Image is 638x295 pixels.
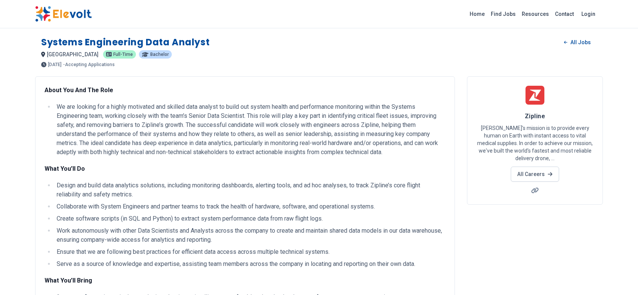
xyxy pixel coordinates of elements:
[54,214,445,223] li: Create software scripts (in SQL and Python) to extract system performance data from raw flight logs.
[45,165,85,172] strong: What You’ll Do
[54,259,445,269] li: Serve as a source of knowledge and expertise, assisting team members across the company in locati...
[476,124,593,162] p: [PERSON_NAME]'s mission is to provide every human on Earth with instant access to vital medical s...
[48,62,62,67] span: [DATE]
[45,86,113,94] strong: About You And The Role
[519,8,552,20] a: Resources
[41,36,210,48] h1: Systems Engineering Data Analyst
[54,202,445,211] li: Collaborate with System Engineers and partner teams to track the health of hardware, software, an...
[54,226,445,244] li: Work autonomously with other Data Scientists and Analysts across the company to create and mainta...
[525,113,545,120] span: Zipline
[54,102,445,157] li: We are looking for a highly motivated and skilled data analyst to build out system health and per...
[577,6,600,22] a: Login
[54,247,445,256] li: Ensure that we are following best practices for efficient data access across multiple technical s...
[45,277,92,284] strong: What You’ll Bring
[552,8,577,20] a: Contact
[47,51,99,57] span: [GEOGRAPHIC_DATA]
[150,52,169,57] span: Bachelor
[526,86,544,105] img: Zipline
[113,52,133,57] span: Full-time
[54,181,445,199] li: Design and build data analytics solutions, including monitoring dashboards, alerting tools, and a...
[63,62,115,67] p: - Accepting Applications
[511,167,559,182] a: All Careers
[488,8,519,20] a: Find Jobs
[35,6,92,22] img: Elevolt
[558,37,597,48] a: All Jobs
[467,8,488,20] a: Home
